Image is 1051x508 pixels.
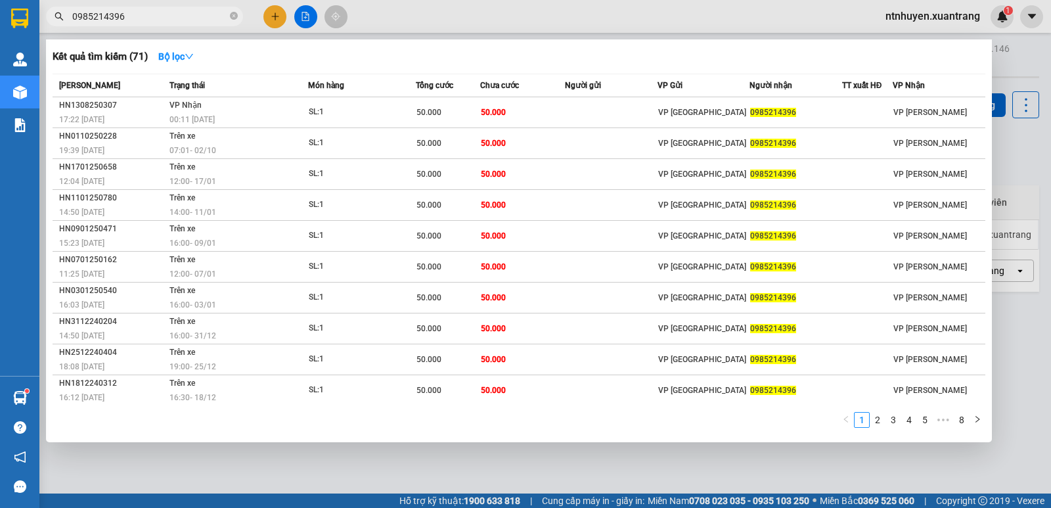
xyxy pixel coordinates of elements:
span: VP [GEOGRAPHIC_DATA] [658,108,746,117]
h3: Kết quả tìm kiếm ( 71 ) [53,50,148,64]
span: 50.000 [416,231,441,241]
div: SL: 1 [309,167,407,181]
sup: 1 [25,389,29,393]
span: 17:22 [DATE] [59,115,104,124]
span: 50.000 [416,324,441,333]
li: 4 [901,412,917,428]
span: VP [GEOGRAPHIC_DATA] [658,231,746,241]
span: 16:30 - 18/12 [169,393,216,402]
span: 00:11 [DATE] [169,115,215,124]
span: 16:12 [DATE] [59,393,104,402]
div: HN3112240204 [59,315,166,329]
span: Trên xe [169,131,195,141]
span: 0985214396 [750,139,796,148]
span: VP Nhận [169,101,202,110]
span: VP [GEOGRAPHIC_DATA] [658,262,746,271]
span: 50.000 [416,108,441,117]
div: SL: 1 [309,260,407,274]
div: SL: 1 [309,290,407,305]
span: Trên xe [169,348,195,357]
span: VP [GEOGRAPHIC_DATA] [658,293,746,302]
span: 18:08 [DATE] [59,362,104,371]
span: 0985214396 [750,108,796,117]
span: 0985214396 [750,231,796,241]
span: 50.000 [416,262,441,271]
a: 3 [886,413,901,427]
span: close-circle [230,12,238,20]
img: warehouse-icon [13,53,27,66]
span: 19:00 - 25/12 [169,362,216,371]
span: 50.000 [416,386,441,395]
span: 14:50 [DATE] [59,331,104,340]
div: HN0701250162 [59,253,166,267]
span: 0985214396 [750,170,796,179]
a: 8 [954,413,969,427]
span: 15:23 [DATE] [59,239,104,248]
span: 19:39 [DATE] [59,146,104,155]
span: left [842,415,850,423]
span: Chưa cước [480,81,519,90]
span: 07:01 - 02/10 [169,146,216,155]
span: VP [GEOGRAPHIC_DATA] [658,324,746,333]
span: Tổng cước [416,81,453,90]
span: VP [PERSON_NAME] [893,231,967,241]
span: 16:00 - 09/01 [169,239,216,248]
span: Trên xe [169,379,195,388]
div: HN0110250228 [59,129,166,143]
span: 50.000 [481,170,506,179]
span: 50.000 [481,231,506,241]
div: SL: 1 [309,198,407,212]
span: 12:00 - 17/01 [169,177,216,186]
span: question-circle [14,421,26,434]
span: VP [GEOGRAPHIC_DATA] [658,200,746,210]
div: HN1812240312 [59,377,166,390]
span: 50.000 [481,386,506,395]
span: Người nhận [749,81,792,90]
div: SL: 1 [309,136,407,150]
button: left [838,412,854,428]
span: 50.000 [416,200,441,210]
span: Trên xe [169,193,195,202]
span: TT xuất HĐ [842,81,882,90]
a: 1 [855,413,869,427]
div: SL: 1 [309,229,407,243]
span: 0985214396 [750,262,796,271]
span: Trạng thái [169,81,205,90]
span: 50.000 [481,324,506,333]
div: HN1701250658 [59,160,166,174]
span: 16:03 [DATE] [59,300,104,310]
span: 11:25 [DATE] [59,269,104,279]
span: 0985214396 [750,386,796,395]
span: VP Gửi [658,81,682,90]
span: 0985214396 [750,200,796,210]
span: [PERSON_NAME] [59,81,120,90]
span: 12:04 [DATE] [59,177,104,186]
span: 50.000 [416,139,441,148]
span: VP [PERSON_NAME] [893,355,967,364]
span: 50.000 [416,355,441,364]
div: HN2512240404 [59,346,166,359]
a: 4 [902,413,916,427]
span: notification [14,451,26,463]
span: VP [PERSON_NAME] [893,386,967,395]
span: VP [GEOGRAPHIC_DATA] [658,355,746,364]
span: 12:00 - 07/01 [169,269,216,279]
div: HN0901250471 [59,222,166,236]
span: 50.000 [481,108,506,117]
span: VP [PERSON_NAME] [893,293,967,302]
span: Trên xe [169,286,195,295]
span: VP [PERSON_NAME] [893,262,967,271]
div: SL: 1 [309,352,407,367]
span: VP [GEOGRAPHIC_DATA] [658,170,746,179]
span: VP [PERSON_NAME] [893,139,967,148]
span: Món hàng [308,81,344,90]
span: 50.000 [416,293,441,302]
span: VP [PERSON_NAME] [893,324,967,333]
li: 3 [885,412,901,428]
span: 50.000 [416,170,441,179]
span: 50.000 [481,355,506,364]
div: HN0301250540 [59,284,166,298]
span: 50.000 [481,200,506,210]
span: 16:00 - 03/01 [169,300,216,310]
img: logo-vxr [11,9,28,28]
